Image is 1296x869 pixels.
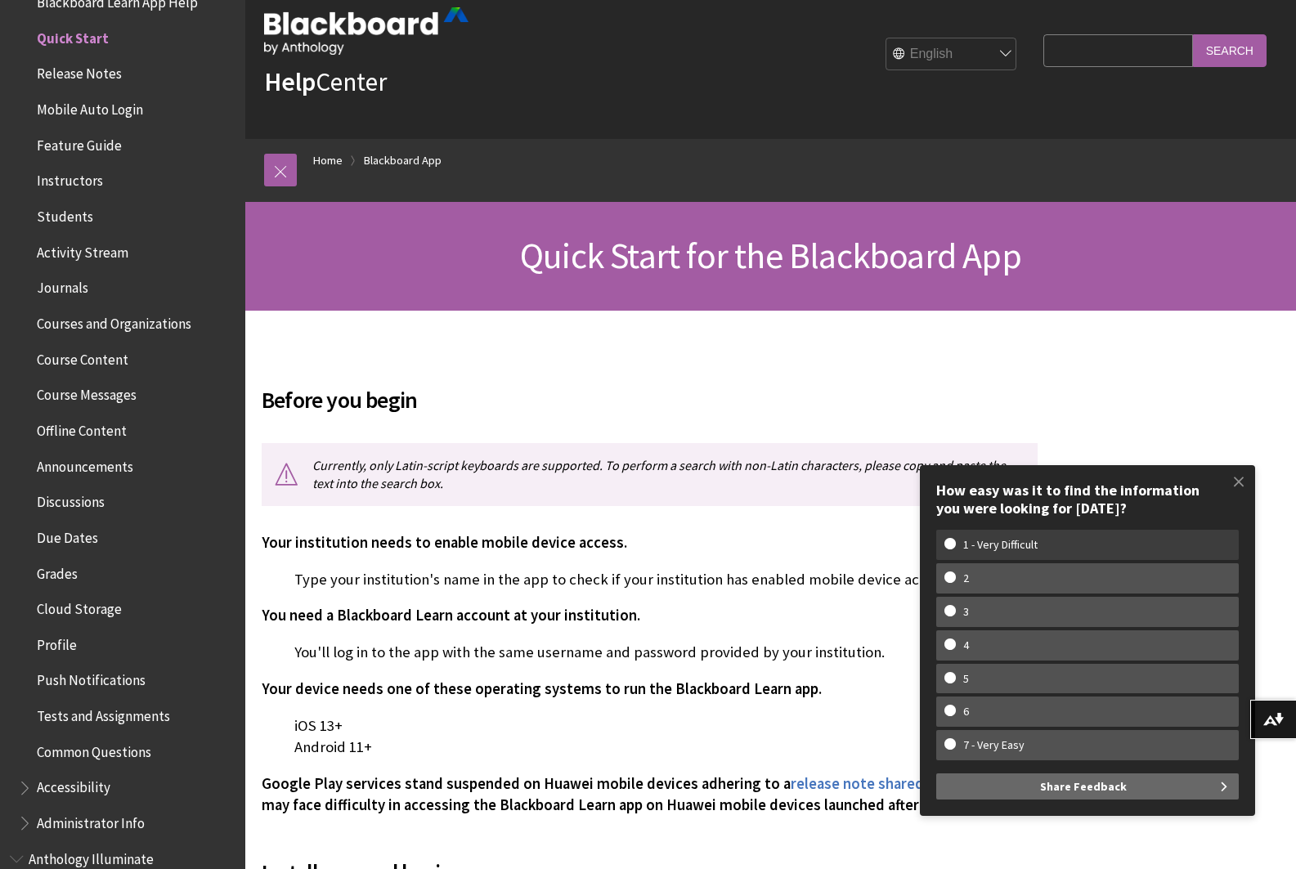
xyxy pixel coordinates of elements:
span: Your device needs one of these operating systems to run the Blackboard Learn app. [262,679,822,698]
w-span: 5 [944,672,988,686]
span: Release Notes [37,60,122,83]
span: Course Content [37,346,128,368]
span: You need a Blackboard Learn account at your institution. [262,606,640,625]
span: Due Dates [37,524,98,546]
span: Before you begin [262,383,1038,417]
span: Mobile Auto Login [37,96,143,118]
p: Type your institution's name in the app to check if your institution has enabled mobile device ac... [262,569,1038,590]
span: Announcements [37,453,133,475]
span: Your institution needs to enable mobile device access. [262,533,627,552]
span: release note shared on [DATE]. [791,774,996,793]
span: Administrator Info [37,809,145,831]
span: Instructors [37,168,103,190]
p: Currently, only Latin-script keyboards are supported. To perform a search with non-Latin characte... [262,443,1038,506]
span: Push Notifications [37,667,146,689]
span: Courses and Organizations [37,310,191,332]
select: Site Language Selector [886,38,1017,70]
span: Google Play services stand suspended on Huawei mobile devices adhering to a [262,774,791,793]
w-span: 1 - Very Difficult [944,538,1056,552]
span: Tests and Assignments [37,702,170,724]
w-span: 3 [944,605,988,619]
span: Offline Content [37,417,127,439]
span: Course Messages [37,382,137,404]
p: iOS 13+ Android 11+ [262,715,1038,758]
span: Discussions [37,488,105,510]
span: Journals [37,275,88,297]
a: release note shared on [DATE]. [791,774,996,794]
w-span: 2 [944,571,988,585]
span: Quick Start for the Blackboard App [520,233,1021,278]
span: Anthology Illuminate [29,845,154,867]
span: Accessibility [37,774,110,796]
img: Blackboard by Anthology [264,7,469,55]
span: Feature Guide [37,132,122,154]
span: Students [37,203,93,225]
span: Profile [37,631,77,653]
w-span: 6 [944,705,988,719]
span: Quick Start [37,25,109,47]
span: Cloud Storage [37,595,122,617]
a: Blackboard App [364,150,442,171]
a: Home [313,150,343,171]
button: Share Feedback [936,773,1239,800]
span: Grades [37,560,78,582]
span: Share Feedback [1040,773,1127,800]
strong: Help [264,65,316,98]
div: How easy was it to find the information you were looking for [DATE]? [936,482,1239,517]
w-span: 7 - Very Easy [944,738,1043,752]
a: HelpCenter [264,65,387,98]
span: Common Questions [37,738,151,760]
w-span: 4 [944,638,988,652]
input: Search [1193,34,1267,66]
p: You'll log in to the app with the same username and password provided by your institution. [262,642,1038,663]
span: Activity Stream [37,239,128,261]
